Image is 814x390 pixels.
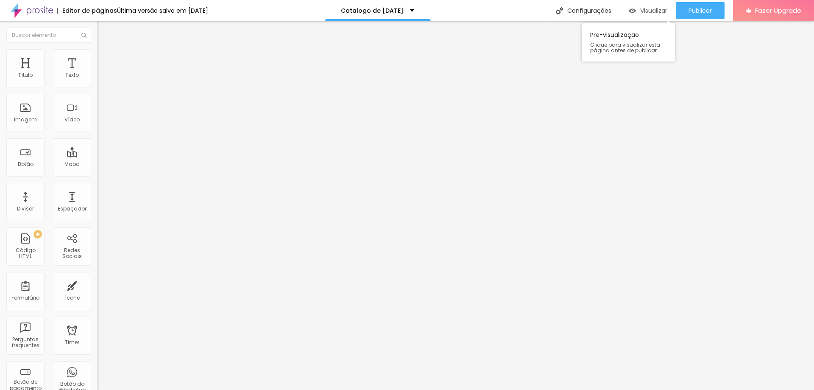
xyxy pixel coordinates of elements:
[8,337,42,349] div: Perguntas frequentes
[755,7,801,14] span: Fazer Upgrade
[65,295,80,301] div: Ícone
[8,247,42,260] div: Código HTML
[582,23,675,62] div: Pre-visualização
[590,42,666,53] span: Clique para visualizar esta página antes de publicar.
[65,339,79,345] div: Timer
[55,247,89,260] div: Redes Sociais
[64,161,80,167] div: Mapa
[341,8,404,14] p: Catalogo de [DATE]
[98,21,814,390] iframe: Editor
[81,33,86,38] img: Icone
[64,117,80,123] div: Vídeo
[57,8,117,14] div: Editor de páginas
[18,72,33,78] div: Título
[17,206,34,212] div: Divisor
[620,2,676,19] button: Visualizar
[556,7,563,14] img: Icone
[676,2,725,19] button: Publicar
[18,161,33,167] div: Botão
[117,8,208,14] div: Última versão salva em [DATE]
[689,7,712,14] span: Publicar
[11,295,39,301] div: Formulário
[629,7,636,14] img: view-1.svg
[640,7,667,14] span: Visualizar
[6,28,91,43] input: Buscar elemento
[58,206,86,212] div: Espaçador
[14,117,37,123] div: Imagem
[65,72,79,78] div: Texto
